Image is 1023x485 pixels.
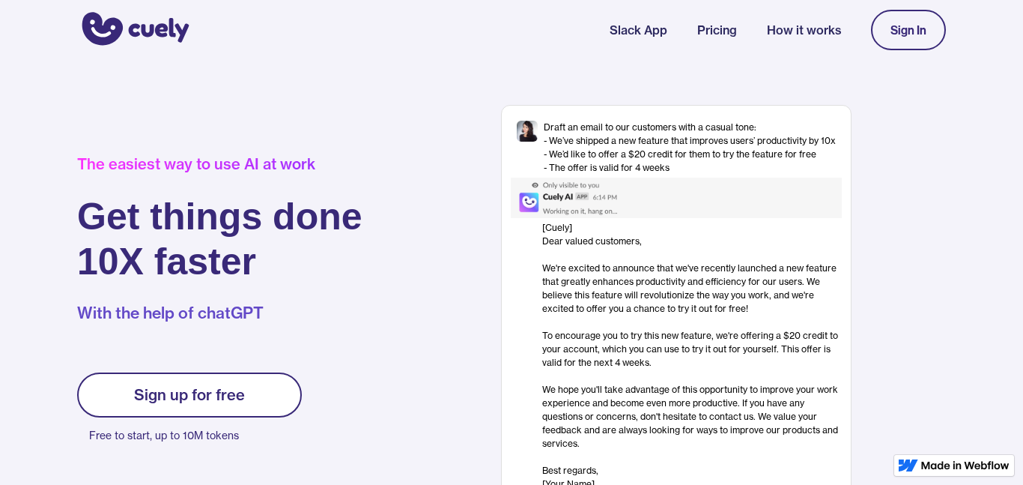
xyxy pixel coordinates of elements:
p: Free to start, up to 10M tokens [89,425,302,446]
img: Made in Webflow [921,461,1010,470]
a: Slack App [610,21,667,39]
div: The easiest way to use AI at work [77,155,362,173]
div: Sign In [890,23,926,37]
a: Sign up for free [77,373,302,418]
h1: Get things done 10X faster [77,194,362,284]
a: How it works [767,21,841,39]
a: home [77,2,189,58]
div: Sign up for free [134,386,245,404]
a: Sign In [871,10,946,50]
div: Draft an email to our customers with a casual tone: - We’ve shipped a new feature that improves u... [544,121,836,175]
a: Pricing [697,21,737,39]
p: With the help of chatGPT [77,302,362,325]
